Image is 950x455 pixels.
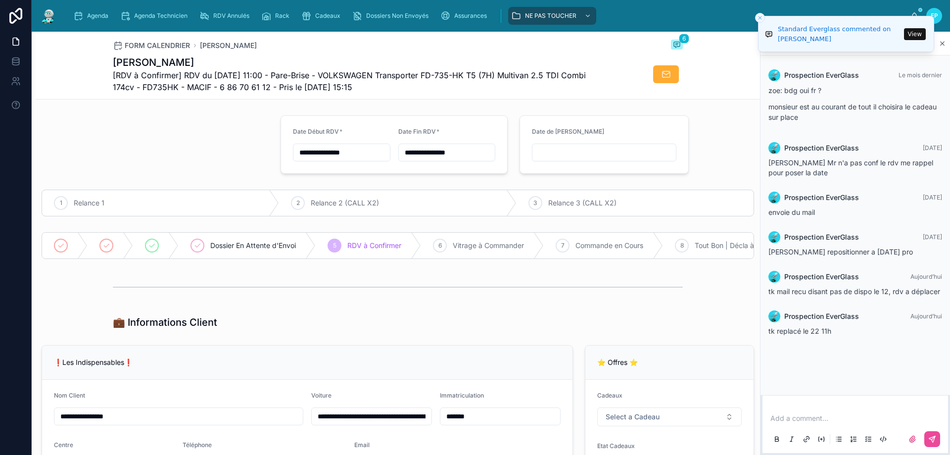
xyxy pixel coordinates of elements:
span: tk mail recu disant pas de dispo le 12, rdv a déplacer [768,287,940,296]
span: [DATE] [923,144,942,152]
span: Rack [275,12,289,20]
span: Prospection EverGlass [784,70,859,80]
span: [DATE] [923,194,942,201]
span: Prospection EverGlass [784,193,859,202]
span: Tout Bon | Décla à [GEOGRAPHIC_DATA] [695,241,827,251]
img: App logo [40,8,57,24]
span: NE PAS TOUCHER [525,12,576,20]
span: tk replacé le 22 11h [768,327,831,335]
span: Cadeaux [597,392,622,399]
span: 3 [533,199,537,207]
span: Téléphone [183,441,212,449]
a: RDV Annulés [196,7,256,25]
span: 5 [333,242,336,250]
span: 7 [561,242,565,250]
a: Cadeaux [298,7,347,25]
span: ⭐ Offres ⭐ [597,358,638,366]
span: envoie du mail [768,208,815,216]
a: Rack [258,7,296,25]
span: 8 [680,242,684,250]
a: Assurances [437,7,494,25]
span: Assurances [454,12,487,20]
span: Cadeaux [315,12,340,20]
h1: 💼 Informations Client [113,315,217,329]
a: Agenda [70,7,115,25]
span: Date Fin RDV [398,128,436,135]
a: FORM CALENDRIER [113,41,190,51]
span: Dossier En Attente d'Envoi [210,241,296,251]
button: View [904,28,926,40]
span: Email [354,441,370,449]
h1: [PERSON_NAME] [113,55,609,69]
span: 2 [296,199,300,207]
button: 6 [671,40,683,51]
span: 6 [438,242,442,250]
span: Centre [54,441,73,449]
span: 6 [679,34,689,44]
span: RDV à Confirmer [347,241,401,251]
span: Prospection EverGlass [784,232,859,242]
span: Commande en Cours [575,241,643,251]
span: EP [931,12,938,20]
span: Immatriculation [440,392,484,399]
span: Agenda [87,12,108,20]
span: RDV Annulés [213,12,249,20]
span: Date de [PERSON_NAME] [532,128,604,135]
span: Prospection EverGlass [784,143,859,153]
span: Aujourd’hui [910,273,942,280]
span: Relance 1 [74,198,104,208]
span: [RDV à Confirmer] RDV du [DATE] 11:00 - Pare-Brise - VOLKSWAGEN Transporter FD-735-HK T5 (7H) Mul... [113,69,609,93]
span: Nom Client [54,392,85,399]
span: [DATE] [923,233,942,241]
a: [PERSON_NAME] [200,41,257,51]
span: Dossiers Non Envoyés [366,12,428,20]
span: [PERSON_NAME] Mr n'a pas conf le rdv me rappel pour poser la date [768,158,933,177]
div: scrollable content [65,5,910,27]
span: Agenda Technicien [134,12,188,20]
span: Date Début RDV [293,128,339,135]
p: zoe: bdg oui fr ? [768,85,942,96]
span: FORM CALENDRIER [125,41,190,51]
button: Select Button [597,407,742,426]
span: ❗Les Indispensables❗ [54,358,133,366]
span: Le mois dernier [899,71,942,79]
img: Notification icon [765,28,773,40]
span: Relance 2 (CALL X2) [311,198,379,208]
span: Voiture [311,392,332,399]
button: Close toast [755,13,765,23]
span: [PERSON_NAME] repositionner a [DATE] pro [768,248,913,256]
span: Select a Cadeau [606,412,660,422]
div: Standard Everglass commented on [PERSON_NAME] [778,24,901,44]
span: Aujourd’hui [910,312,942,320]
a: Agenda Technicien [117,7,194,25]
a: Dossiers Non Envoyés [349,7,435,25]
span: 1 [60,199,62,207]
p: monsieur est au courant de tout il choisira le cadeau sur place [768,101,942,122]
span: Etat Cadeaux [597,442,635,450]
a: NE PAS TOUCHER [508,7,596,25]
span: Prospection EverGlass [784,311,859,321]
span: Relance 3 (CALL X2) [548,198,617,208]
span: Vitrage à Commander [453,241,524,251]
span: Prospection EverGlass [784,272,859,282]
